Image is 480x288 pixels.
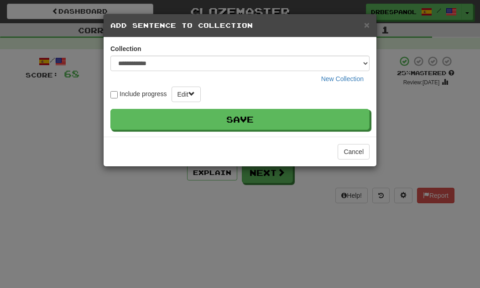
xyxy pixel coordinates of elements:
[110,109,370,130] button: Save
[364,20,370,30] span: ×
[110,44,141,53] label: Collection
[110,21,370,30] h5: Add Sentence to Collection
[172,87,201,102] button: Edit
[364,20,370,30] button: Close
[315,71,370,87] button: New Collection
[110,91,118,98] input: Include progress
[110,89,167,98] label: Include progress
[338,144,370,159] button: Cancel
